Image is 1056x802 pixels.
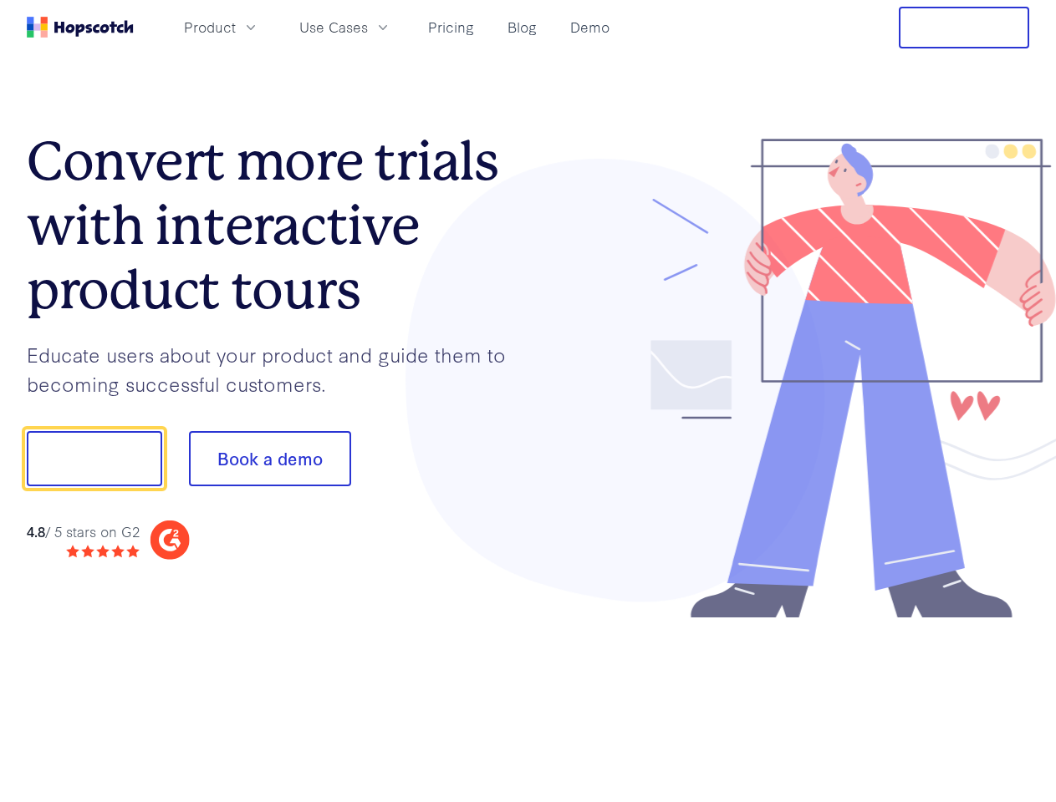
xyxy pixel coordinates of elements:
button: Product [174,13,269,41]
button: Free Trial [899,7,1029,48]
button: Use Cases [289,13,401,41]
a: Blog [501,13,543,41]
p: Educate users about your product and guide them to becoming successful customers. [27,340,528,398]
strong: 4.8 [27,521,45,541]
h1: Convert more trials with interactive product tours [27,129,528,322]
button: Book a demo [189,431,351,486]
div: / 5 stars on G2 [27,521,140,542]
a: Pricing [421,13,481,41]
span: Product [184,17,236,38]
a: Demo [564,13,616,41]
a: Home [27,17,134,38]
span: Use Cases [299,17,368,38]
button: Show me! [27,431,162,486]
